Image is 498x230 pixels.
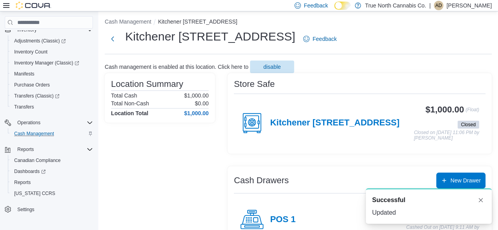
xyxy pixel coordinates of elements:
a: Cash Management [11,129,57,138]
a: Reports [11,178,34,187]
span: Feedback [304,2,328,9]
button: Manifests [8,68,96,79]
p: $1,000.00 [184,92,209,99]
input: Dark Mode [334,2,351,10]
a: Dashboards [8,166,96,177]
button: disable [250,61,294,73]
nav: An example of EuiBreadcrumbs [105,18,492,27]
h4: $1,000.00 [184,110,209,116]
span: Cash Management [11,129,93,138]
button: Inventory Count [8,46,96,57]
button: [US_STATE] CCRS [8,188,96,199]
span: Reports [17,146,34,153]
span: [US_STATE] CCRS [14,190,55,197]
span: Inventory Count [14,49,48,55]
a: Manifests [11,69,37,79]
a: Feedback [300,31,340,47]
span: Purchase Orders [14,82,50,88]
a: [US_STATE] CCRS [11,189,58,198]
button: Purchase Orders [8,79,96,90]
button: Canadian Compliance [8,155,96,166]
img: Cova [16,2,51,9]
span: Transfers [14,104,34,110]
button: New Drawer [436,173,485,188]
span: Adjustments (Classic) [11,36,93,46]
a: Settings [14,205,37,214]
span: Closed [461,121,476,128]
span: Manifests [11,69,93,79]
a: Canadian Compliance [11,156,64,165]
h3: Store Safe [234,79,275,89]
p: $0.00 [195,100,209,107]
a: Inventory Count [11,47,51,57]
div: Notification [372,195,485,205]
a: Transfers (Classic) [11,91,63,101]
a: Purchase Orders [11,80,53,90]
span: Adjustments (Classic) [14,38,66,44]
h1: Kitchener [STREET_ADDRESS] [125,29,295,44]
span: Transfers [11,102,93,112]
p: (Float) [465,105,479,119]
p: | [429,1,431,10]
span: Operations [14,118,93,127]
span: Transfers (Classic) [14,93,59,99]
button: Dismiss toast [476,195,485,205]
h3: Cash Drawers [234,176,289,185]
a: Adjustments (Classic) [11,36,69,46]
span: Dashboards [14,168,46,175]
span: Successful [372,195,405,205]
a: Dashboards [11,167,49,176]
button: Reports [8,177,96,188]
span: Reports [11,178,93,187]
span: disable [263,63,281,71]
span: AD [435,1,442,10]
a: Adjustments (Classic) [8,35,96,46]
span: Canadian Compliance [14,157,61,164]
h6: Total Non-Cash [111,100,149,107]
span: Operations [17,120,41,126]
span: Settings [14,204,93,214]
h4: POS 1 [270,215,296,225]
span: Inventory Manager (Classic) [11,58,93,68]
button: Next [105,31,120,47]
p: True North Cannabis Co. [365,1,426,10]
h3: $1,000.00 [426,105,464,114]
button: Transfers [8,101,96,112]
button: Operations [14,118,44,127]
h4: Location Total [111,110,148,116]
span: Closed [457,121,479,129]
button: Cash Management [8,128,96,139]
span: Canadian Compliance [11,156,93,165]
span: Inventory Manager (Classic) [14,60,79,66]
span: Transfers (Classic) [11,91,93,101]
div: Alexander Davidd [434,1,443,10]
span: Purchase Orders [11,80,93,90]
button: Kitchener [STREET_ADDRESS] [158,18,237,25]
p: Closed on [DATE] 11:06 PM by [PERSON_NAME] [414,130,479,141]
button: Reports [2,144,96,155]
button: Settings [2,204,96,215]
h4: Kitchener [STREET_ADDRESS] [270,118,400,128]
span: Cash Management [14,131,54,137]
span: Washington CCRS [11,189,93,198]
span: New Drawer [450,177,481,184]
span: Settings [17,206,34,213]
a: Transfers (Classic) [8,90,96,101]
span: Feedback [313,35,337,43]
span: Reports [14,179,31,186]
span: Reports [14,145,93,154]
div: Updated [372,208,485,217]
span: Manifests [14,71,34,77]
h3: Location Summary [111,79,183,89]
a: Inventory Manager (Classic) [8,57,96,68]
p: [PERSON_NAME] [446,1,492,10]
button: Reports [14,145,37,154]
button: Operations [2,117,96,128]
h6: Total Cash [111,92,137,99]
a: Transfers [11,102,37,112]
span: Inventory Count [11,47,93,57]
a: Inventory Manager (Classic) [11,58,82,68]
span: Dashboards [11,167,93,176]
p: Cash management is enabled at this location. Click here to [105,64,248,70]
